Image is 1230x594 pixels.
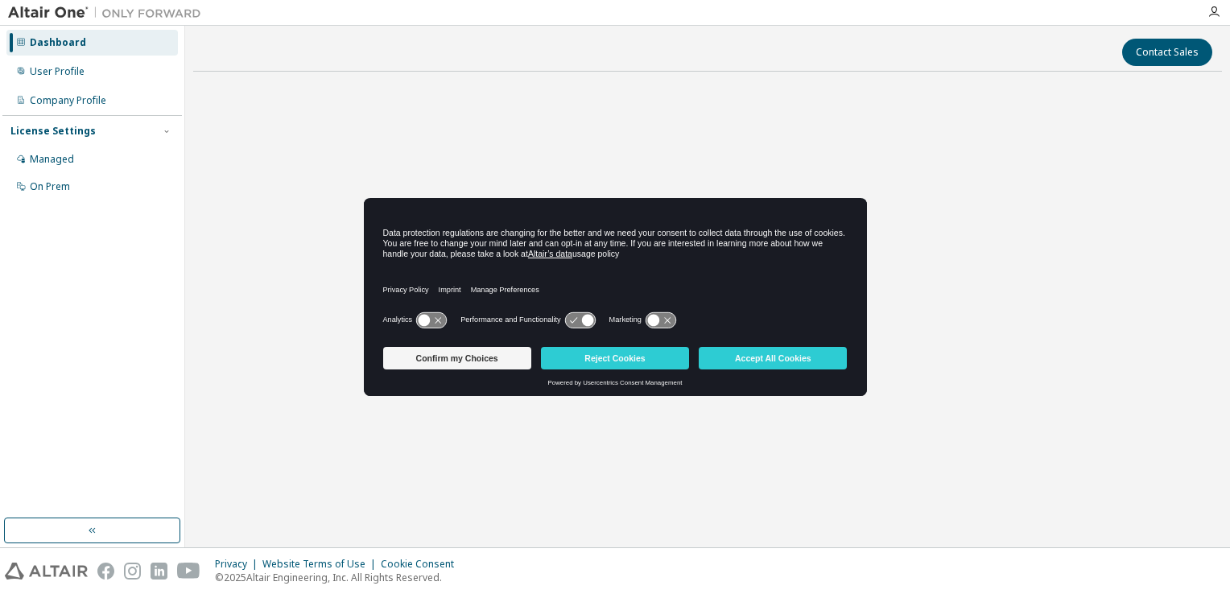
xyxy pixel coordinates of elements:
[30,180,70,193] div: On Prem
[5,563,88,580] img: altair_logo.svg
[30,65,85,78] div: User Profile
[215,558,262,571] div: Privacy
[30,153,74,166] div: Managed
[177,563,200,580] img: youtube.svg
[151,563,167,580] img: linkedin.svg
[381,558,464,571] div: Cookie Consent
[97,563,114,580] img: facebook.svg
[8,5,209,21] img: Altair One
[124,563,141,580] img: instagram.svg
[10,125,96,138] div: License Settings
[215,571,464,584] p: © 2025 Altair Engineering, Inc. All Rights Reserved.
[30,94,106,107] div: Company Profile
[262,558,381,571] div: Website Terms of Use
[30,36,86,49] div: Dashboard
[1122,39,1212,66] button: Contact Sales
